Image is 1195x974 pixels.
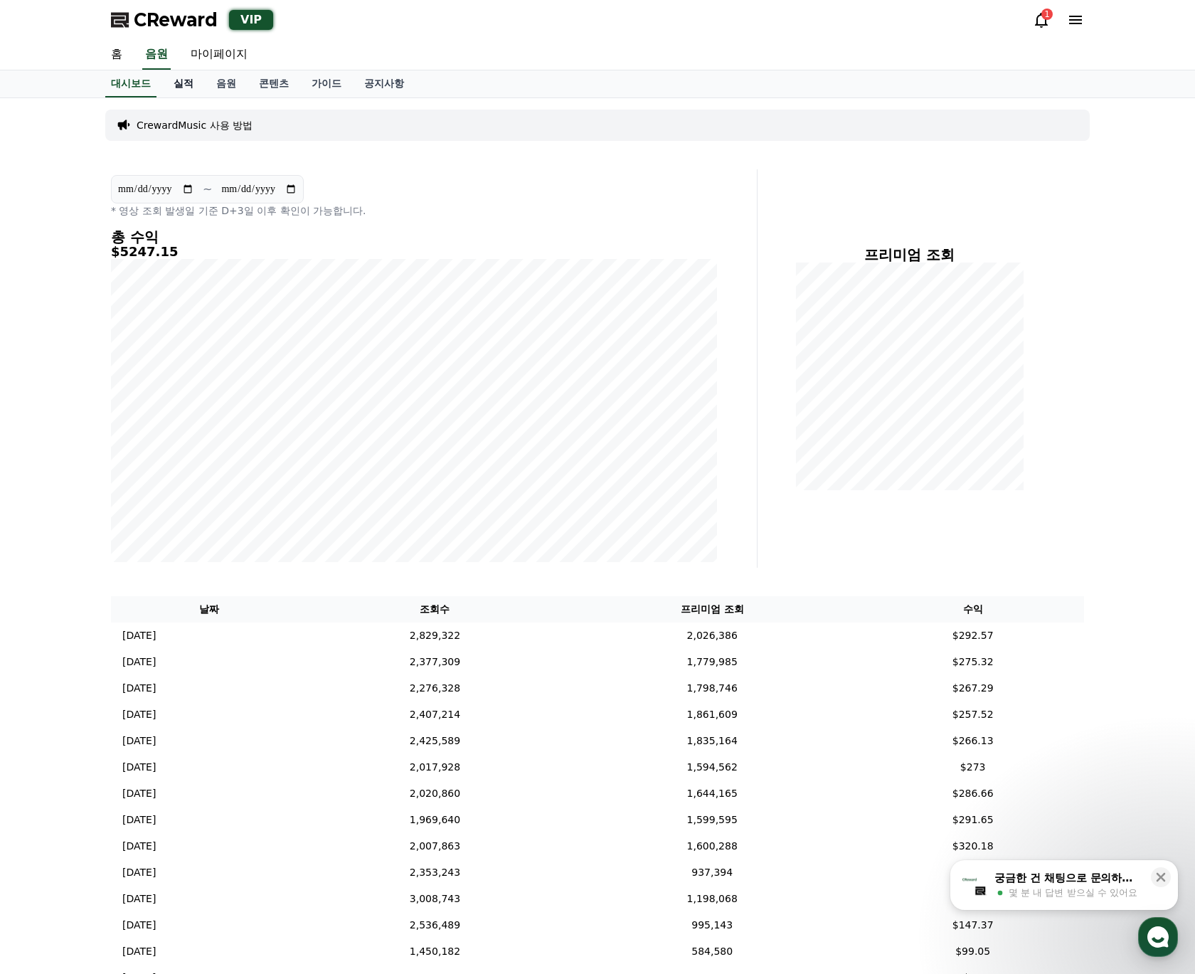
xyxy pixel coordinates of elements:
td: 2,020,860 [307,780,563,807]
p: [DATE] [122,944,156,959]
p: [DATE] [122,655,156,669]
td: 1,835,164 [563,728,861,754]
a: 설정 [184,451,273,487]
td: 2,407,214 [307,702,563,728]
td: 995,143 [563,912,861,938]
td: 2,353,243 [307,859,563,886]
span: 설정 [220,472,237,484]
a: 홈 [100,40,134,70]
td: 1,779,985 [563,649,861,675]
td: $267.29 [861,675,1084,702]
th: 조회수 [307,596,563,623]
a: 음원 [142,40,171,70]
p: [DATE] [122,760,156,775]
td: $266.13 [861,728,1084,754]
td: $257.52 [861,702,1084,728]
h5: $5247.15 [111,245,717,259]
td: 1,861,609 [563,702,861,728]
td: 2,026,386 [563,623,861,649]
td: $373.65 [861,859,1084,886]
th: 수익 [861,596,1084,623]
a: 대시보드 [105,70,156,97]
a: CrewardMusic 사용 방법 [137,118,253,132]
td: 1,969,640 [307,807,563,833]
p: [DATE] [122,628,156,643]
td: $286.66 [861,780,1084,807]
td: $186.16 [861,886,1084,912]
a: 마이페이지 [179,40,259,70]
a: 공지사항 [353,70,415,97]
td: 2,007,863 [307,833,563,859]
td: 937,394 [563,859,861,886]
td: $291.65 [861,807,1084,833]
td: 2,829,322 [307,623,563,649]
td: $320.18 [861,833,1084,859]
td: $147.37 [861,912,1084,938]
p: [DATE] [122,812,156,827]
span: CReward [134,9,218,31]
p: [DATE] [122,707,156,722]
div: VIP [229,10,273,30]
p: [DATE] [122,891,156,906]
p: * 영상 조회 발생일 기준 D+3일 이후 확인이 가능합니다. [111,203,717,218]
td: 1,450,182 [307,938,563,965]
td: 1,798,746 [563,675,861,702]
p: [DATE] [122,918,156,933]
h4: 총 수익 [111,229,717,245]
td: 1,599,595 [563,807,861,833]
td: $99.05 [861,938,1084,965]
td: 2,536,489 [307,912,563,938]
td: $273 [861,754,1084,780]
td: $292.57 [861,623,1084,649]
a: 콘텐츠 [248,70,300,97]
td: 1,644,165 [563,780,861,807]
p: ~ [203,181,212,198]
td: 1,198,068 [563,886,861,912]
a: 가이드 [300,70,353,97]
a: 홈 [4,451,94,487]
td: 584,580 [563,938,861,965]
a: 대화 [94,451,184,487]
span: 홈 [45,472,53,484]
a: 음원 [205,70,248,97]
td: 2,276,328 [307,675,563,702]
td: 2,425,589 [307,728,563,754]
td: 1,600,288 [563,833,861,859]
p: [DATE] [122,786,156,801]
th: 날짜 [111,596,307,623]
p: [DATE] [122,681,156,696]
p: [DATE] [122,839,156,854]
span: 대화 [130,473,147,485]
td: 2,377,309 [307,649,563,675]
td: $275.32 [861,649,1084,675]
a: CReward [111,9,218,31]
a: 실적 [162,70,205,97]
td: 1,594,562 [563,754,861,780]
td: 2,017,928 [307,754,563,780]
div: 1 [1041,9,1053,20]
a: 1 [1033,11,1050,28]
p: [DATE] [122,865,156,880]
h4: 프리미엄 조회 [769,247,1050,263]
th: 프리미엄 조회 [563,596,861,623]
td: 3,008,743 [307,886,563,912]
p: [DATE] [122,734,156,748]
